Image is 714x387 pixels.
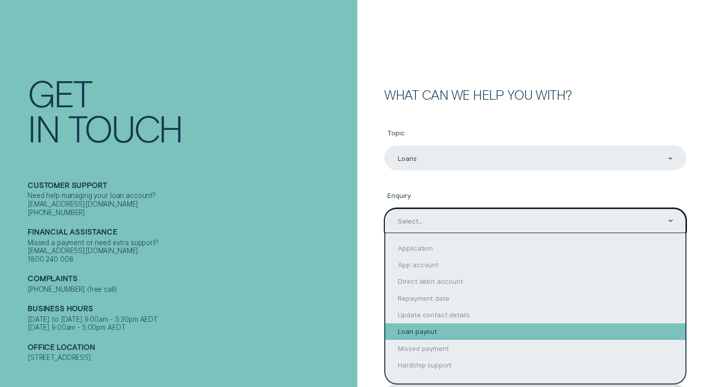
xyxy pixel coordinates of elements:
[384,122,686,145] label: Topic
[385,240,685,256] div: Application
[28,181,353,192] h2: Customer support
[28,110,59,145] div: In
[385,307,685,323] div: Update contact details
[28,274,353,285] h2: Complaints
[384,185,686,208] label: Enquiry
[28,239,353,264] div: Missed a payment or need extra support? [EMAIL_ADDRESS][DOMAIN_NAME] 1800 240 008
[385,273,685,290] div: Direct debit account
[398,217,422,225] div: Select...
[28,343,353,354] h2: Office Location
[28,75,353,145] h1: Get In Touch
[385,323,685,340] div: Loan payout
[385,257,685,273] div: App account
[28,304,353,315] h2: Business Hours
[28,353,353,362] div: [STREET_ADDRESS]
[385,290,685,306] div: Repayment date
[28,285,353,294] div: [PHONE_NUMBER] (free call)
[28,228,353,239] h2: Financial assistance
[68,110,182,145] div: Touch
[28,191,353,217] div: Need help managing your loan account? [EMAIL_ADDRESS][DOMAIN_NAME] [PHONE_NUMBER]
[385,357,685,373] div: Hardship support
[385,340,685,356] div: Missed payment
[28,315,353,332] div: [DATE] to [DATE] 9:00am - 5:30pm AEDT [DATE] 9:00am - 5:00pm AEDT
[28,75,92,110] div: Get
[384,88,686,101] h2: What can we help you with?
[398,154,416,163] div: Loans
